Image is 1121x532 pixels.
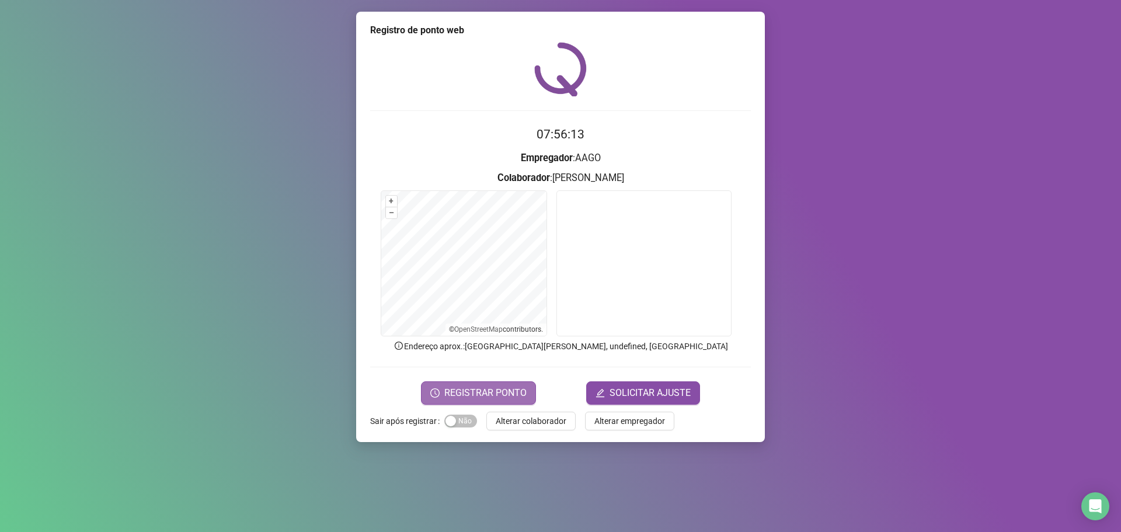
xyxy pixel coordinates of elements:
[386,207,397,218] button: –
[430,388,440,398] span: clock-circle
[497,172,550,183] strong: Colaborador
[534,42,587,96] img: QRPoint
[444,386,527,400] span: REGISTRAR PONTO
[454,325,503,333] a: OpenStreetMap
[370,23,751,37] div: Registro de ponto web
[586,381,700,405] button: editSOLICITAR AJUSTE
[370,171,751,186] h3: : [PERSON_NAME]
[594,415,665,427] span: Alterar empregador
[596,388,605,398] span: edit
[370,412,444,430] label: Sair após registrar
[394,340,404,351] span: info-circle
[1081,492,1109,520] div: Open Intercom Messenger
[370,340,751,353] p: Endereço aprox. : [GEOGRAPHIC_DATA][PERSON_NAME], undefined, [GEOGRAPHIC_DATA]
[585,412,674,430] button: Alterar empregador
[521,152,573,164] strong: Empregador
[537,127,584,141] time: 07:56:13
[421,381,536,405] button: REGISTRAR PONTO
[486,412,576,430] button: Alterar colaborador
[370,151,751,166] h3: : AAGO
[449,325,543,333] li: © contributors.
[610,386,691,400] span: SOLICITAR AJUSTE
[496,415,566,427] span: Alterar colaborador
[386,196,397,207] button: +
